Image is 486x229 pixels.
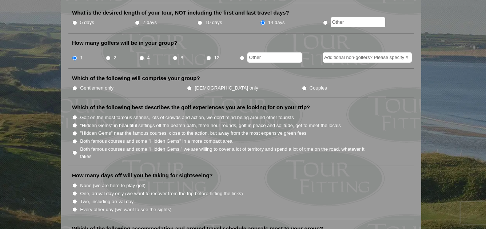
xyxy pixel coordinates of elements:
label: Golf on the most famous shrines, lots of crowds and action, we don't mind being around other tour... [80,114,294,121]
label: "Hidden Gems" in beautiful settings off the beaten path, three hour rounds, golf in peace and sol... [80,122,341,129]
label: "Hidden Gems" near the famous courses, close to the action, but away from the most expensive gree... [80,130,306,137]
label: How many days off will you be taking for sightseeing? [72,172,213,179]
label: 7 days [143,19,157,26]
label: Both famous courses and some "Hidden Gems" in a more compact area [80,138,232,145]
input: Other [331,17,385,27]
label: 1 [80,54,83,62]
input: Additional non-golfers? Please specify # [323,52,412,63]
label: Every other day (we want to see the sights) [80,206,171,213]
label: 2 [113,54,116,62]
label: 8 [180,54,183,62]
label: Both famous courses and some "Hidden Gems," we are willing to cover a lot of territory and spend ... [80,146,373,160]
label: 5 days [80,19,94,26]
label: 10 days [206,19,222,26]
label: None (we are here to play golf) [80,182,146,189]
label: Couples [310,84,327,92]
label: [DEMOGRAPHIC_DATA] only [195,84,258,92]
label: 12 [214,54,219,62]
label: One, arrival day only (we want to recover from the trip before hitting the links) [80,190,243,197]
input: Other [247,52,302,63]
label: 14 days [268,19,285,26]
label: Two, including arrival day [80,198,134,205]
label: Gentlemen only [80,84,113,92]
label: How many golfers will be in your group? [72,39,177,47]
label: Which of the following will comprise your group? [72,75,200,82]
label: 4 [147,54,150,62]
label: Which of the following best describes the golf experiences you are looking for on your trip? [72,104,310,111]
label: What is the desired length of your tour, NOT including the first and last travel days? [72,9,289,16]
